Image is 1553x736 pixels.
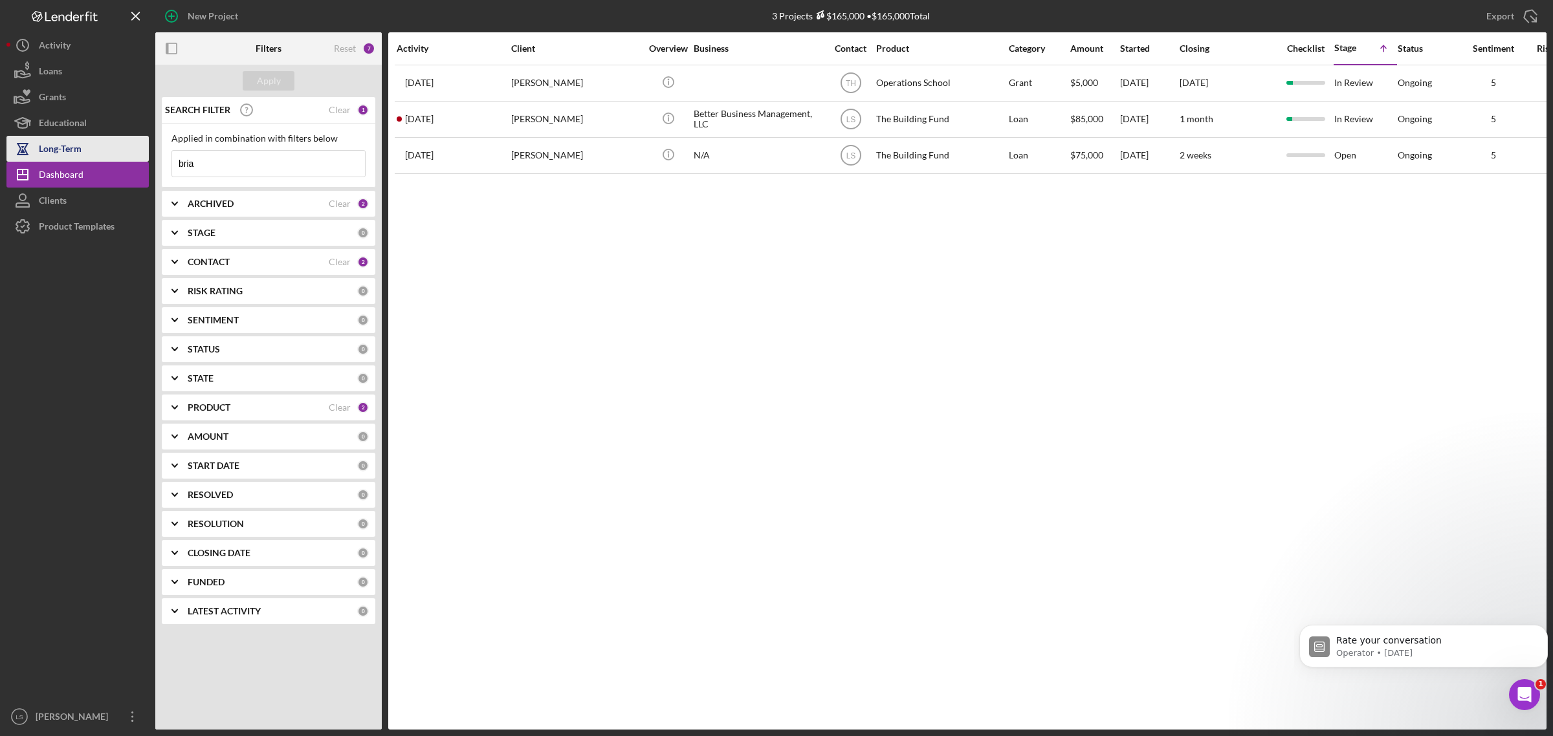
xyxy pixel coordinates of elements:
[39,32,71,61] div: Activity
[813,10,865,21] div: $165,000
[1070,113,1103,124] span: $85,000
[1536,679,1546,689] span: 1
[876,102,1006,136] div: The Building Fund
[357,198,369,210] div: 2
[155,3,251,29] button: New Project
[1070,149,1103,160] span: $75,000
[6,32,149,58] button: Activity
[188,228,215,238] b: STAGE
[1334,43,1365,53] div: Stage
[188,344,220,354] b: STATUS
[405,78,434,88] time: 2024-10-02 02:14
[511,43,641,54] div: Client
[39,213,115,243] div: Product Templates
[329,402,351,413] div: Clear
[357,518,369,530] div: 0
[1009,43,1069,54] div: Category
[1180,113,1213,124] time: 1 month
[357,373,369,384] div: 0
[1070,43,1119,54] div: Amount
[243,71,294,91] button: Apply
[39,162,83,191] div: Dashboard
[1334,138,1396,173] div: Open
[357,605,369,617] div: 0
[6,162,149,188] button: Dashboard
[1180,149,1211,160] time: 2 weeks
[357,489,369,501] div: 0
[1486,3,1514,29] div: Export
[188,257,230,267] b: CONTACT
[188,606,261,616] b: LATEST ACTIVITY
[1461,114,1526,124] div: 5
[6,110,149,136] button: Educational
[1461,43,1526,54] div: Sentiment
[1278,43,1333,54] div: Checklist
[6,136,149,162] a: Long-Term
[1398,150,1432,160] div: Ongoing
[1294,598,1553,701] iframe: Intercom notifications message
[826,43,875,54] div: Contact
[39,58,62,87] div: Loans
[876,138,1006,173] div: The Building Fund
[1398,78,1432,88] div: Ongoing
[357,314,369,326] div: 0
[357,285,369,297] div: 0
[39,110,87,139] div: Educational
[1398,43,1460,54] div: Status
[188,519,244,529] b: RESOLUTION
[6,58,149,84] button: Loans
[1009,66,1069,100] div: Grant
[694,43,823,54] div: Business
[772,10,930,21] div: 3 Projects • $165,000 Total
[334,43,356,54] div: Reset
[1473,3,1547,29] button: Export
[256,43,281,54] b: Filters
[1180,43,1277,54] div: Closing
[16,713,23,720] text: LS
[188,286,243,296] b: RISK RATING
[1180,77,1208,88] time: [DATE]
[1461,150,1526,160] div: 5
[329,199,351,209] div: Clear
[6,188,149,213] a: Clients
[357,343,369,355] div: 0
[511,66,641,100] div: [PERSON_NAME]
[357,256,369,268] div: 2
[1334,66,1396,100] div: In Review
[188,315,239,325] b: SENTIMENT
[329,105,351,115] div: Clear
[357,227,369,239] div: 0
[846,151,855,160] text: LS
[846,79,856,88] text: TH
[644,43,692,54] div: Overview
[257,71,281,91] div: Apply
[511,102,641,136] div: [PERSON_NAME]
[397,43,510,54] div: Activity
[1009,138,1069,173] div: Loan
[357,431,369,442] div: 0
[32,704,116,733] div: [PERSON_NAME]
[1398,114,1432,124] div: Ongoing
[6,704,149,730] button: LS[PERSON_NAME]
[188,199,234,209] b: ARCHIVED
[357,576,369,588] div: 0
[329,257,351,267] div: Clear
[876,43,1006,54] div: Product
[357,460,369,471] div: 0
[188,431,228,442] b: AMOUNT
[1461,78,1526,88] div: 5
[6,213,149,239] button: Product Templates
[876,66,1006,100] div: Operations School
[188,373,214,384] b: STATE
[357,547,369,559] div: 0
[405,150,434,160] time: 2025-07-02 14:24
[1120,138,1178,173] div: [DATE]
